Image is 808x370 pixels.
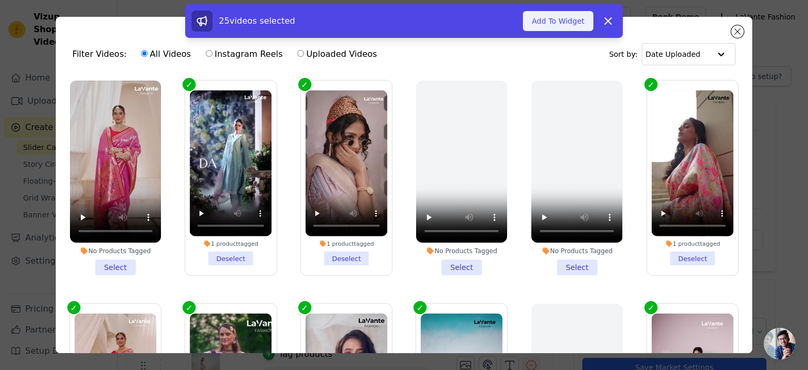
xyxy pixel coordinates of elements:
div: No Products Tagged [416,247,507,255]
div: 1 product tagged [190,240,272,247]
div: Sort by: [609,43,736,65]
div: No Products Tagged [531,247,622,255]
div: No Products Tagged [70,247,161,255]
div: Filter Videos: [73,42,383,66]
button: Add To Widget [523,11,593,31]
label: All Videos [140,47,191,61]
div: 1 product tagged [652,240,734,247]
label: Uploaded Videos [297,47,377,61]
label: Instagram Reels [205,47,283,61]
span: 25 videos selected [219,16,295,26]
div: Open chat [764,328,795,359]
div: 1 product tagged [305,240,387,247]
